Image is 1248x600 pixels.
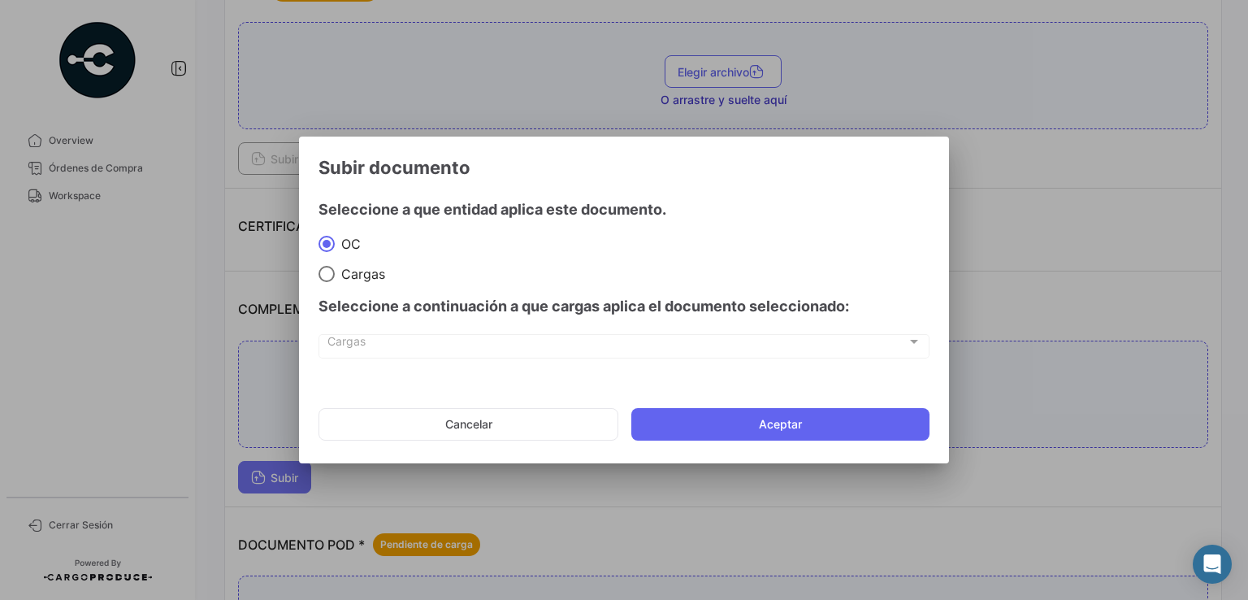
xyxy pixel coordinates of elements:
h4: Seleccione a continuación a que cargas aplica el documento seleccionado: [318,295,929,318]
span: Cargas [327,338,907,352]
button: Cancelar [318,408,618,441]
h4: Seleccione a que entidad aplica este documento. [318,198,929,221]
div: Abrir Intercom Messenger [1193,545,1232,584]
span: OC [335,236,361,252]
h3: Subir documento [318,156,929,179]
button: Aceptar [631,408,929,441]
span: Cargas [335,266,385,282]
